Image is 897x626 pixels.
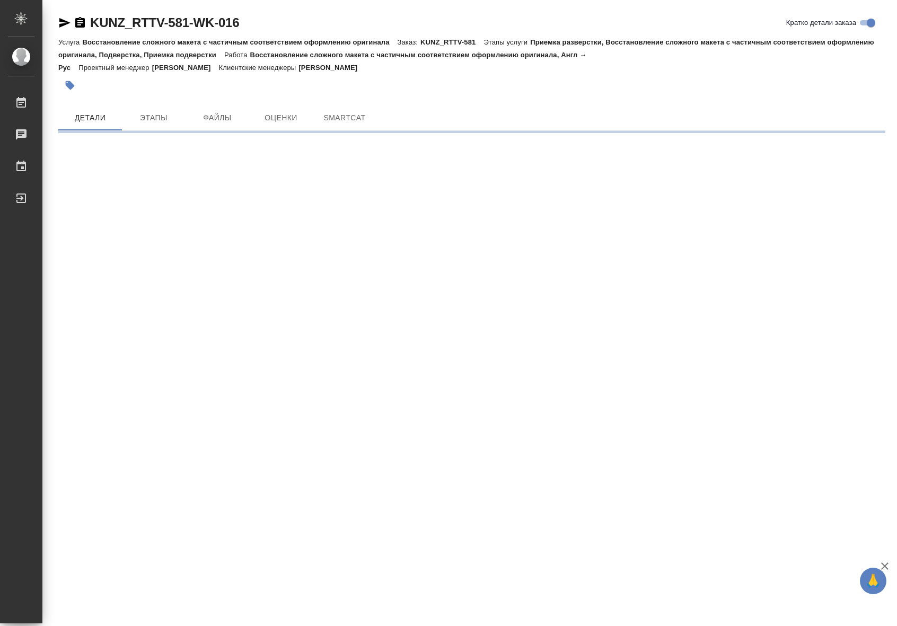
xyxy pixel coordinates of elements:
[298,64,365,72] p: [PERSON_NAME]
[864,570,882,592] span: 🙏
[786,17,856,28] span: Кратко детали заказа
[58,74,82,97] button: Добавить тэг
[82,38,397,46] p: Восстановление сложного макета с частичным соответствием оформлению оригинала
[319,111,370,125] span: SmartCat
[78,64,152,72] p: Проектный менеджер
[192,111,243,125] span: Файлы
[128,111,179,125] span: Этапы
[398,38,420,46] p: Заказ:
[420,38,483,46] p: KUNZ_RTTV-581
[483,38,530,46] p: Этапы услуги
[152,64,219,72] p: [PERSON_NAME]
[65,111,116,125] span: Детали
[58,38,82,46] p: Услуга
[90,15,239,30] a: KUNZ_RTTV-581-WK-016
[256,111,306,125] span: Оценки
[74,16,86,29] button: Скопировать ссылку
[58,51,586,72] p: Восстановление сложного макета с частичным соответствием оформлению оригинала, Англ → Рус
[219,64,299,72] p: Клиентские менеджеры
[860,568,886,594] button: 🙏
[58,16,71,29] button: Скопировать ссылку для ЯМессенджера
[224,51,250,59] p: Работа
